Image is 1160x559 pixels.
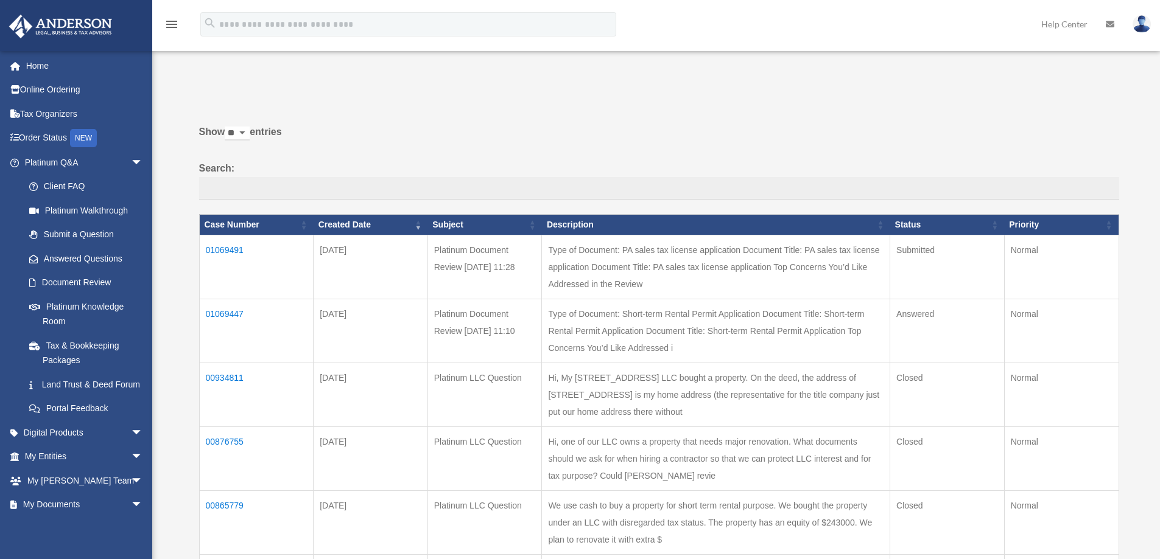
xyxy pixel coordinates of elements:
td: We use cash to buy a property for short term rental purpose. We bought the property under an LLC ... [542,490,890,554]
a: My [PERSON_NAME] Teamarrow_drop_down [9,468,161,493]
td: Platinum LLC Question [427,490,542,554]
td: [DATE] [314,490,428,554]
td: Hi, one of our LLC owns a property that needs major renovation. What documents should we ask for ... [542,426,890,490]
a: Online Ordering [9,78,161,102]
td: Platinum LLC Question [427,363,542,426]
a: Digital Productsarrow_drop_down [9,420,161,445]
label: Show entries [199,123,1119,153]
a: Platinum Knowledge Room [17,294,155,333]
a: Tax & Bookkeeping Packages [17,333,155,372]
td: Closed [890,426,1005,490]
td: 00934811 [199,363,314,426]
th: Case Number: activate to sort column ascending [199,215,314,235]
img: User Pic [1133,15,1151,33]
a: Order StatusNEW [9,126,161,151]
a: Online Learningarrow_drop_down [9,516,161,541]
td: Normal [1004,235,1119,299]
td: Normal [1004,299,1119,363]
td: [DATE] [314,363,428,426]
select: Showentries [225,127,250,141]
td: Platinum Document Review [DATE] 11:28 [427,235,542,299]
a: Home [9,54,161,78]
a: Answered Questions [17,246,149,271]
a: My Documentsarrow_drop_down [9,493,161,517]
td: 00876755 [199,426,314,490]
td: Normal [1004,490,1119,554]
a: My Entitiesarrow_drop_down [9,445,161,469]
a: Portal Feedback [17,397,155,421]
input: Search: [199,177,1119,200]
a: Client FAQ [17,175,155,199]
a: Submit a Question [17,223,155,247]
label: Search: [199,160,1119,200]
td: Answered [890,299,1005,363]
td: Closed [890,490,1005,554]
span: arrow_drop_down [131,468,155,493]
td: 01069447 [199,299,314,363]
span: arrow_drop_down [131,420,155,445]
a: Document Review [17,271,155,295]
img: Anderson Advisors Platinum Portal [5,15,116,38]
td: Type of Document: PA sales tax license application Document Title: PA sales tax license applicati... [542,235,890,299]
th: Created Date: activate to sort column ascending [314,215,428,235]
i: search [203,16,217,30]
td: Platinum LLC Question [427,426,542,490]
th: Priority: activate to sort column ascending [1004,215,1119,235]
span: arrow_drop_down [131,516,155,541]
td: [DATE] [314,426,428,490]
span: arrow_drop_down [131,150,155,175]
a: menu [164,21,179,32]
span: arrow_drop_down [131,493,155,518]
th: Status: activate to sort column ascending [890,215,1005,235]
td: 01069491 [199,235,314,299]
i: menu [164,17,179,32]
td: [DATE] [314,235,428,299]
a: Land Trust & Deed Forum [17,372,155,397]
th: Subject: activate to sort column ascending [427,215,542,235]
a: Tax Organizers [9,102,161,126]
span: arrow_drop_down [131,445,155,470]
th: Description: activate to sort column ascending [542,215,890,235]
div: NEW [70,129,97,147]
a: Platinum Q&Aarrow_drop_down [9,150,155,175]
td: [DATE] [314,299,428,363]
a: Platinum Walkthrough [17,198,155,223]
td: Normal [1004,363,1119,426]
td: Normal [1004,426,1119,490]
td: Submitted [890,235,1005,299]
td: Type of Document: Short-term Rental Permit Application Document Title: Short-term Rental Permit A... [542,299,890,363]
td: Platinum Document Review [DATE] 11:10 [427,299,542,363]
td: Hi, My [STREET_ADDRESS] LLC bought a property. On the deed, the address of [STREET_ADDRESS] is my... [542,363,890,426]
td: 00865779 [199,490,314,554]
td: Closed [890,363,1005,426]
